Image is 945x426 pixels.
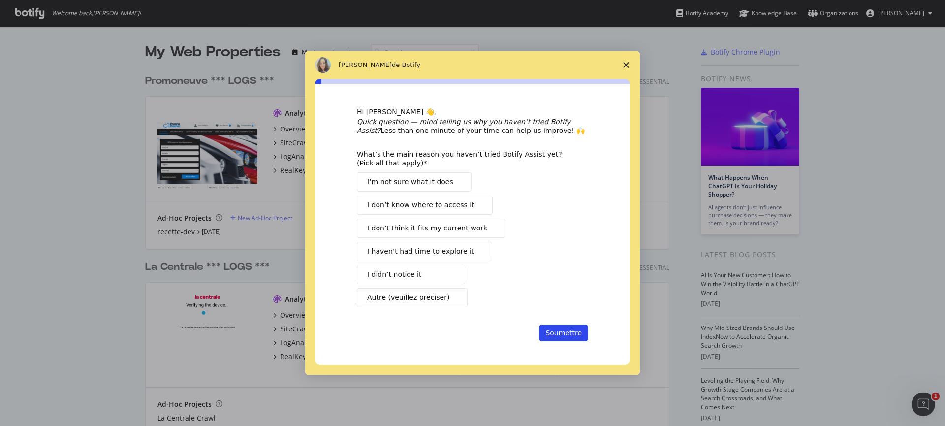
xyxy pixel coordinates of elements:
[357,196,493,215] button: I don’t know where to access it
[612,51,640,79] span: Fermer l'enquête
[357,117,588,135] div: Less than one minute of your time can help us improve! 🙌
[357,172,472,192] button: I’m not sure what it does
[367,246,474,257] span: I haven’t had time to explore it
[367,177,453,187] span: I’m not sure what it does
[357,265,465,284] button: I didn’t notice it
[339,61,392,68] span: [PERSON_NAME]
[357,219,505,238] button: I don’t think it fits my current work
[392,61,420,68] span: de Botify
[357,107,588,117] div: Hi [PERSON_NAME] 👋,
[367,293,449,303] span: Autre (veuillez préciser)
[367,269,421,280] span: I didn’t notice it
[367,223,487,233] span: I don’t think it fits my current work
[357,118,570,134] i: Quick question — mind telling us why you haven’t tried Botify Assist?
[357,242,492,261] button: I haven’t had time to explore it
[357,150,573,167] div: What’s the main reason you haven’t tried Botify Assist yet? (Pick all that apply)
[315,57,331,73] img: Profile image for Colleen
[539,325,588,341] button: Soumettre
[357,288,468,307] button: Autre (veuillez préciser)
[367,200,474,210] span: I don’t know where to access it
